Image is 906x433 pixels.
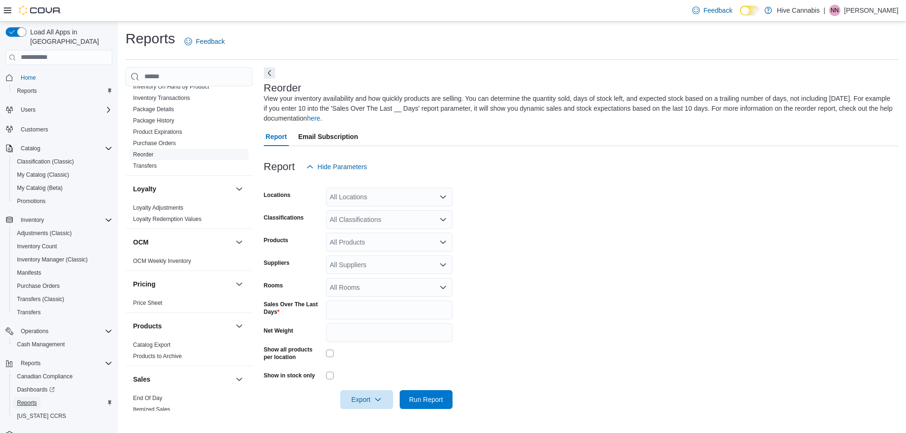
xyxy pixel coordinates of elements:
[133,162,157,170] span: Transfers
[13,241,112,252] span: Inventory Count
[133,279,232,289] button: Pricing
[234,320,245,332] button: Products
[133,353,182,359] a: Products to Archive
[17,309,41,316] span: Transfers
[9,279,116,293] button: Purchase Orders
[17,171,69,179] span: My Catalog (Classic)
[13,280,112,292] span: Purchase Orders
[21,126,48,133] span: Customers
[439,238,447,246] button: Open list of options
[13,339,68,350] a: Cash Management
[133,204,184,212] span: Loyalty Adjustments
[17,256,88,263] span: Inventory Manager (Classic)
[2,71,116,84] button: Home
[133,341,170,349] span: Catalog Export
[17,143,112,154] span: Catalog
[298,127,358,146] span: Email Subscription
[21,145,40,152] span: Catalog
[266,127,287,146] span: Report
[17,104,112,115] span: Users
[234,374,245,385] button: Sales
[9,370,116,383] button: Canadian Compliance
[133,95,190,101] a: Inventory Transactions
[9,383,116,396] a: Dashboards
[133,258,191,264] a: OCM Weekly Inventory
[9,253,116,266] button: Inventory Manager (Classic)
[9,396,116,409] button: Reports
[133,406,170,413] a: Itemized Sales
[9,168,116,181] button: My Catalog (Classic)
[17,282,60,290] span: Purchase Orders
[133,299,162,307] span: Price Sheet
[13,339,112,350] span: Cash Management
[19,6,61,15] img: Cova
[264,301,322,316] label: Sales Over The Last Days
[17,295,64,303] span: Transfers (Classic)
[13,169,112,180] span: My Catalog (Classic)
[9,338,116,351] button: Cash Management
[264,346,322,361] label: Show all products per location
[823,5,825,16] p: |
[13,182,112,194] span: My Catalog (Beta)
[302,157,371,176] button: Hide Parameters
[318,162,367,172] span: Hide Parameters
[17,386,55,393] span: Dashboards
[133,106,174,113] a: Package Details
[439,216,447,223] button: Open list of options
[133,395,162,401] a: End Of Day
[126,29,175,48] h1: Reports
[133,139,176,147] span: Purchase Orders
[13,307,44,318] a: Transfers
[126,255,252,270] div: OCM
[264,67,275,79] button: Next
[2,357,116,370] button: Reports
[133,204,184,211] a: Loyalty Adjustments
[13,410,70,422] a: [US_STATE] CCRS
[13,267,112,278] span: Manifests
[13,294,112,305] span: Transfers (Classic)
[133,129,182,135] a: Product Expirations
[133,184,232,194] button: Loyalty
[688,1,736,20] a: Feedback
[133,237,149,247] h3: OCM
[133,215,201,223] span: Loyalty Redemption Values
[133,279,155,289] h3: Pricing
[13,294,68,305] a: Transfers (Classic)
[13,307,112,318] span: Transfers
[829,5,840,16] div: Nicole Neeland
[133,128,182,136] span: Product Expirations
[307,114,320,122] a: here
[17,72,112,83] span: Home
[17,214,112,226] span: Inventory
[439,261,447,269] button: Open list of options
[133,94,190,102] span: Inventory Transactions
[264,282,283,289] label: Rooms
[264,327,293,335] label: Net Weight
[264,372,315,379] label: Show in stock only
[17,358,112,369] span: Reports
[17,87,37,95] span: Reports
[17,412,66,420] span: [US_STATE] CCRS
[133,151,153,158] span: Reorder
[133,342,170,348] a: Catalog Export
[2,122,116,136] button: Customers
[13,397,41,408] a: Reports
[17,243,57,250] span: Inventory Count
[21,106,35,114] span: Users
[2,213,116,227] button: Inventory
[13,410,112,422] span: Washington CCRS
[126,202,252,229] div: Loyalty
[13,267,45,278] a: Manifests
[9,240,116,253] button: Inventory Count
[13,241,61,252] a: Inventory Count
[9,181,116,195] button: My Catalog (Beta)
[133,321,162,331] h3: Products
[13,196,50,207] a: Promotions
[13,254,112,265] span: Inventory Manager (Classic)
[126,339,252,366] div: Products
[133,83,209,90] span: Inventory On Hand by Product
[13,371,76,382] a: Canadian Compliance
